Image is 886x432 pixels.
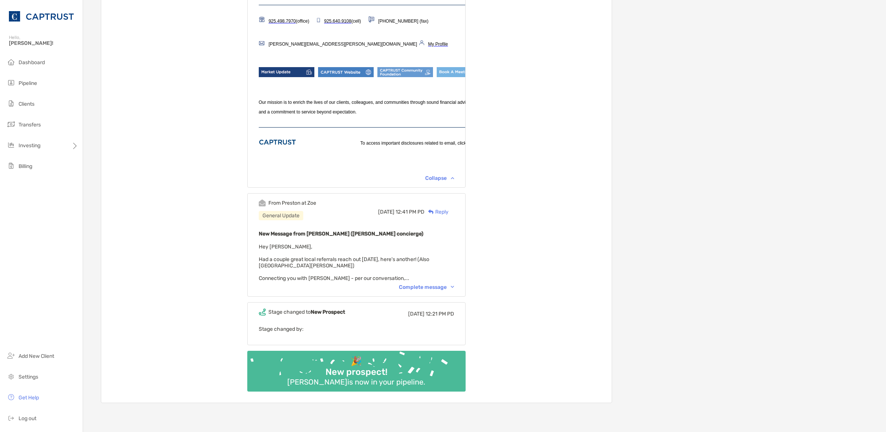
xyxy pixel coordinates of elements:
img: CAPTRUST Logo [9,3,74,30]
span: Log out [19,415,36,422]
b: New Prospect [311,309,345,315]
div: New prospect! [323,367,390,377]
img: Email-Sig-Icons_CAPTRUST-logo.png [259,138,296,146]
img: Email-Sig-Icons_book-a-meeting_30px.png [437,67,492,77]
span: [PERSON_NAME]! [9,40,78,46]
span: (cell) [351,19,361,24]
img: transfers icon [7,120,16,129]
span: Billing [19,163,32,169]
p: Stage changed by: [259,324,454,334]
img: Email-Sig-Icons_phone-1.png [259,16,265,23]
img: Email-Sig-Icons_market-update_30px.png [259,67,314,77]
img: Email-Sig-Icons_profile-1.png [419,40,424,46]
img: Email-Sig-Icons_cell-phone.png [317,18,320,23]
span: Transfers [19,122,41,128]
span: 12:41 PM PD [396,209,424,215]
div: Stage changed to [268,309,345,315]
span: [PERSON_NAME][EMAIL_ADDRESS][PERSON_NAME][DOMAIN_NAME] [268,42,417,47]
img: clients icon [7,99,16,108]
span: Get Help [19,395,39,401]
span: Settings [19,374,38,380]
img: settings icon [7,372,16,381]
div: Reply [424,208,449,216]
div: 🎉 [348,356,365,367]
a: 925.640.9108 [324,19,351,24]
img: dashboard icon [7,57,16,66]
span: Clients [19,101,34,107]
div: General Update [259,211,303,220]
img: get-help icon [7,393,16,402]
img: billing icon [7,161,16,170]
div: Collapse [425,175,454,181]
img: Confetti [247,351,466,385]
span: To access important disclosures related to email, click [360,141,466,146]
a: 925.498.7970 [268,19,295,24]
span: [DATE] [378,209,394,215]
img: Reply icon [428,210,434,214]
div: [PERSON_NAME] is now in your pipeline. [284,377,428,386]
b: New Message from [PERSON_NAME] ([PERSON_NAME] concierge) [259,231,423,237]
img: logout icon [7,413,16,422]
span: Investing [19,142,40,149]
img: Email-Sig-Icons_fax-1.png [368,16,375,23]
img: Email-Sig-Icons_CAPTRUST-commumity-foundation_30px.png [377,67,433,77]
span: [DATE] [408,311,424,317]
img: pipeline icon [7,78,16,87]
img: Chevron icon [451,286,454,288]
img: Event icon [259,199,266,207]
div: Complete message [399,284,454,290]
span: Dashboard [19,59,45,66]
img: Chevron icon [451,177,454,179]
span: Add New Client [19,353,54,359]
img: add_new_client icon [7,351,16,360]
img: Email-Sig-Icons_CAPTRUST-website_30px.png [318,67,374,77]
span: 12:21 PM PD [426,311,454,317]
div: From Preston at Zoe [268,200,316,206]
img: Event icon [259,309,266,316]
a: My Profile [428,42,448,47]
span: (office) [296,19,309,24]
span: Hey [PERSON_NAME], Had a couple great local referrals reach out [DATE], here's another! (Also [GE... [259,244,429,281]
img: investing icon [7,141,16,149]
span: [PHONE_NUMBER] (fax) [378,19,428,24]
span: Our mission is to enrich the lives of our clients, colleagues, and communities through sound fina... [259,100,489,115]
span: Pipeline [19,80,37,86]
img: Email-Sig-Icons_email-1.png [259,40,265,46]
